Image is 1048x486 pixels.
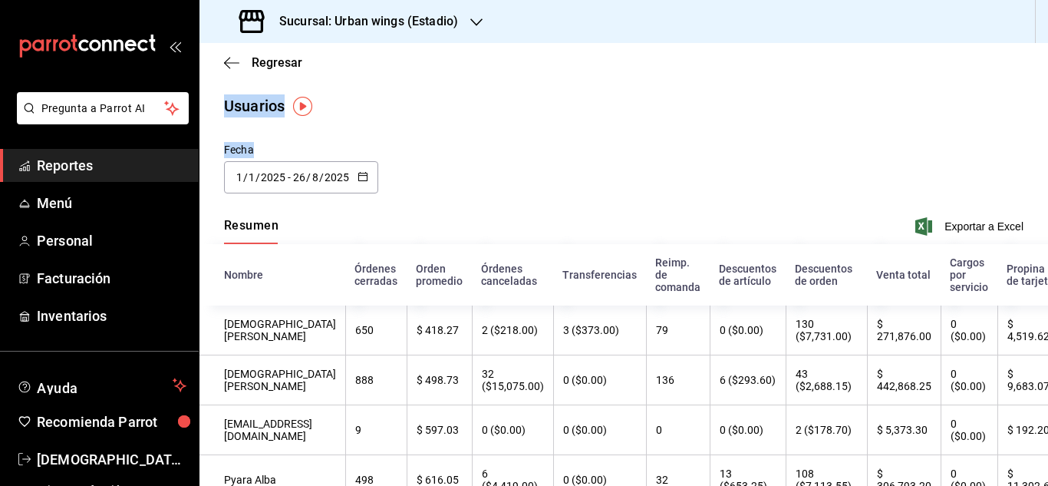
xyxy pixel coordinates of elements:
th: Venta total [867,244,941,306]
span: Regresar [252,55,302,70]
img: Tooltip marker [293,97,312,116]
span: Recomienda Parrot [37,412,186,432]
th: $ 597.03 [407,405,472,455]
th: [DEMOGRAPHIC_DATA][PERSON_NAME] [199,306,345,355]
th: 6 ($293.60) [710,355,786,405]
span: / [319,171,324,183]
th: Cargos por servicio [941,244,997,306]
button: Regresar [224,55,302,70]
span: Ayuda [37,376,166,395]
th: $ 442,868.25 [867,355,941,405]
span: - [288,171,291,183]
th: Reimp. de comanda [646,244,710,306]
th: 0 ($0.00) [710,306,786,355]
th: Nombre [199,244,345,306]
th: 650 [345,306,407,355]
th: 0 ($0.00) [710,405,786,455]
th: 0 [646,405,710,455]
th: 79 [646,306,710,355]
th: $ 5,373.30 [867,405,941,455]
div: navigation tabs [224,218,278,244]
span: Pregunta a Parrot AI [41,101,165,117]
input: Month [248,171,255,183]
th: 43 ($2,688.15) [786,355,867,405]
span: Menú [37,193,186,213]
span: / [306,171,311,183]
th: Descuentos de artículo [710,244,786,306]
div: Fecha [224,142,378,158]
button: Pregunta a Parrot AI [17,92,189,124]
th: Descuentos de orden [786,244,867,306]
input: Year [260,171,286,183]
button: open_drawer_menu [169,40,181,52]
th: 0 ($0.00) [472,405,553,455]
button: Resumen [224,218,278,244]
th: Órdenes canceladas [472,244,553,306]
button: Exportar a Excel [918,217,1023,236]
th: Orden promedio [407,244,472,306]
th: 0 ($0.00) [941,306,997,355]
th: $ 271,876.00 [867,306,941,355]
h3: Sucursal: Urban wings (Estadio) [267,12,458,31]
th: $ 418.27 [407,306,472,355]
th: [DEMOGRAPHIC_DATA][PERSON_NAME] [199,355,345,405]
input: Year [324,171,350,183]
th: 130 ($7,731.00) [786,306,867,355]
span: [DEMOGRAPHIC_DATA][PERSON_NAME] [37,449,186,470]
span: Facturación [37,268,186,289]
th: 0 ($0.00) [553,405,646,455]
th: Transferencias [553,244,646,306]
span: / [255,171,260,183]
th: 888 [345,355,407,405]
input: Day [236,171,243,183]
th: $ 498.73 [407,355,472,405]
th: 2 ($218.00) [472,306,553,355]
th: 2 ($178.70) [786,405,867,455]
th: 0 ($0.00) [941,405,997,455]
th: 0 ($0.00) [553,355,646,405]
th: 3 ($373.00) [553,306,646,355]
input: Day [292,171,306,183]
th: 9 [345,405,407,455]
th: 32 ($15,075.00) [472,355,553,405]
th: Órdenes cerradas [345,244,407,306]
input: Month [311,171,319,183]
a: Pregunta a Parrot AI [11,111,189,127]
th: 136 [646,355,710,405]
th: 0 ($0.00) [941,355,997,405]
div: Usuarios [224,94,285,117]
span: / [243,171,248,183]
span: Inventarios [37,306,186,326]
span: Reportes [37,155,186,176]
span: Personal [37,230,186,251]
th: [EMAIL_ADDRESS][DOMAIN_NAME] [199,405,345,455]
